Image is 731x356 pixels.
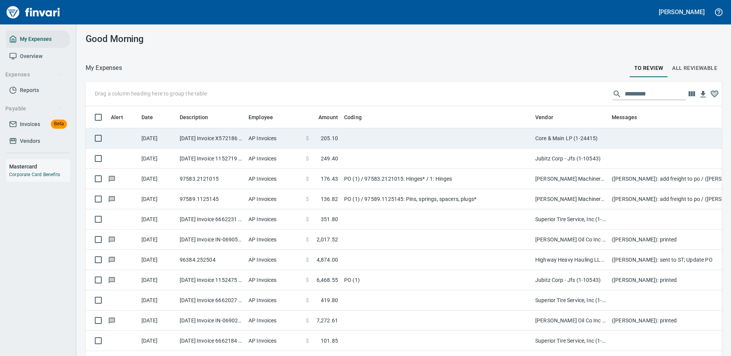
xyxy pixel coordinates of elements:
span: 176.43 [321,175,338,183]
td: [DATE] [138,270,177,290]
span: $ [306,236,309,243]
h6: Mastercard [9,162,70,171]
td: [DATE] Invoice 6662027 from Superior Tire Service, Inc (1-10991) [177,290,245,311]
span: Overview [20,52,42,61]
span: Alert [111,113,123,122]
span: Date [141,113,153,122]
span: 101.85 [321,337,338,345]
td: Superior Tire Service, Inc (1-10991) [532,209,609,230]
span: 136.82 [321,195,338,203]
h5: [PERSON_NAME] [659,8,705,16]
td: AP Invoices [245,189,303,209]
td: AP Invoices [245,250,303,270]
span: Employee [249,113,273,122]
td: PO (1) / 97589.1125145: Pins, springs, spacers, plugs* [341,189,532,209]
td: [DATE] [138,331,177,351]
td: [DATE] [138,128,177,149]
span: $ [306,175,309,183]
button: Expenses [2,68,66,82]
td: [DATE] [138,250,177,270]
td: Superior Tire Service, Inc (1-10991) [532,290,609,311]
td: PO (1) / 97583.2121015: Hinges* / 1: Hinges [341,169,532,189]
span: Amount [309,113,338,122]
span: 419.80 [321,296,338,304]
span: $ [306,155,309,162]
span: Coding [344,113,372,122]
a: Overview [6,48,70,65]
span: To Review [634,63,663,73]
span: 2,017.52 [317,236,338,243]
td: [DATE] [138,311,177,331]
td: [DATE] Invoice IN-069058 from [PERSON_NAME] Oil Co Inc (1-38025) [177,230,245,250]
a: Vendors [6,133,70,150]
td: AP Invoices [245,331,303,351]
span: $ [306,337,309,345]
td: Superior Tire Service, Inc (1-10991) [532,331,609,351]
a: Reports [6,82,70,99]
td: AP Invoices [245,128,303,149]
span: Messages [612,113,647,122]
span: 249.40 [321,155,338,162]
button: Payable [2,102,66,116]
p: My Expenses [86,63,122,73]
span: $ [306,195,309,203]
span: All Reviewable [672,63,717,73]
td: AP Invoices [245,290,303,311]
td: [DATE] Invoice 1152475 from Jubitz Corp - Jfs (1-10543) [177,270,245,290]
span: Amount [318,113,338,122]
td: Jubitz Corp - Jfs (1-10543) [532,149,609,169]
td: 97589.1125145 [177,189,245,209]
button: [PERSON_NAME] [657,6,707,18]
nav: breadcrumb [86,63,122,73]
span: $ [306,296,309,304]
td: 96384.252504 [177,250,245,270]
span: $ [306,215,309,223]
td: Core & Main LP (1-24415) [532,128,609,149]
span: Has messages [108,176,116,181]
span: 351.80 [321,215,338,223]
h3: Good Morning [86,34,286,44]
span: Description [180,113,208,122]
a: Corporate Card Benefits [9,172,60,177]
a: My Expenses [6,31,70,48]
td: [PERSON_NAME] Oil Co Inc (1-38025) [532,230,609,250]
span: Has messages [108,257,116,262]
td: [DATE] Invoice 1152719 from Jubitz Corp - Jfs (1-10543) [177,149,245,169]
span: Description [180,113,218,122]
img: Finvari [5,3,62,21]
td: 97583.2121015 [177,169,245,189]
span: $ [306,317,309,324]
td: Highway Heavy Hauling LLC (1-22471) [532,250,609,270]
span: Alert [111,113,133,122]
td: AP Invoices [245,270,303,290]
td: AP Invoices [245,230,303,250]
span: Has messages [108,237,116,242]
button: Choose columns to display [686,88,697,100]
button: Column choices favorited. Click to reset to default [709,88,720,100]
p: Drag a column heading here to group the table [95,90,207,97]
td: [DATE] [138,169,177,189]
span: Has messages [108,277,116,282]
span: Has messages [108,318,116,323]
td: [DATE] [138,189,177,209]
td: [DATE] [138,209,177,230]
td: [DATE] Invoice IN-069023 from [PERSON_NAME] Oil Co Inc (1-38025) [177,311,245,331]
span: Coding [344,113,362,122]
td: [DATE] [138,230,177,250]
span: 4,874.00 [317,256,338,264]
td: [DATE] Invoice 6662231 from Superior Tire Service, Inc (1-10991) [177,209,245,230]
span: Has messages [108,196,116,201]
td: Jubitz Corp - Jfs (1-10543) [532,270,609,290]
td: [DATE] [138,290,177,311]
span: Vendor [535,113,553,122]
span: Payable [5,104,63,113]
span: $ [306,134,309,142]
span: Invoices [20,120,40,129]
span: Reports [20,86,39,95]
span: $ [306,276,309,284]
span: Date [141,113,163,122]
td: AP Invoices [245,209,303,230]
a: InvoicesBeta [6,116,70,133]
span: Vendor [535,113,563,122]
